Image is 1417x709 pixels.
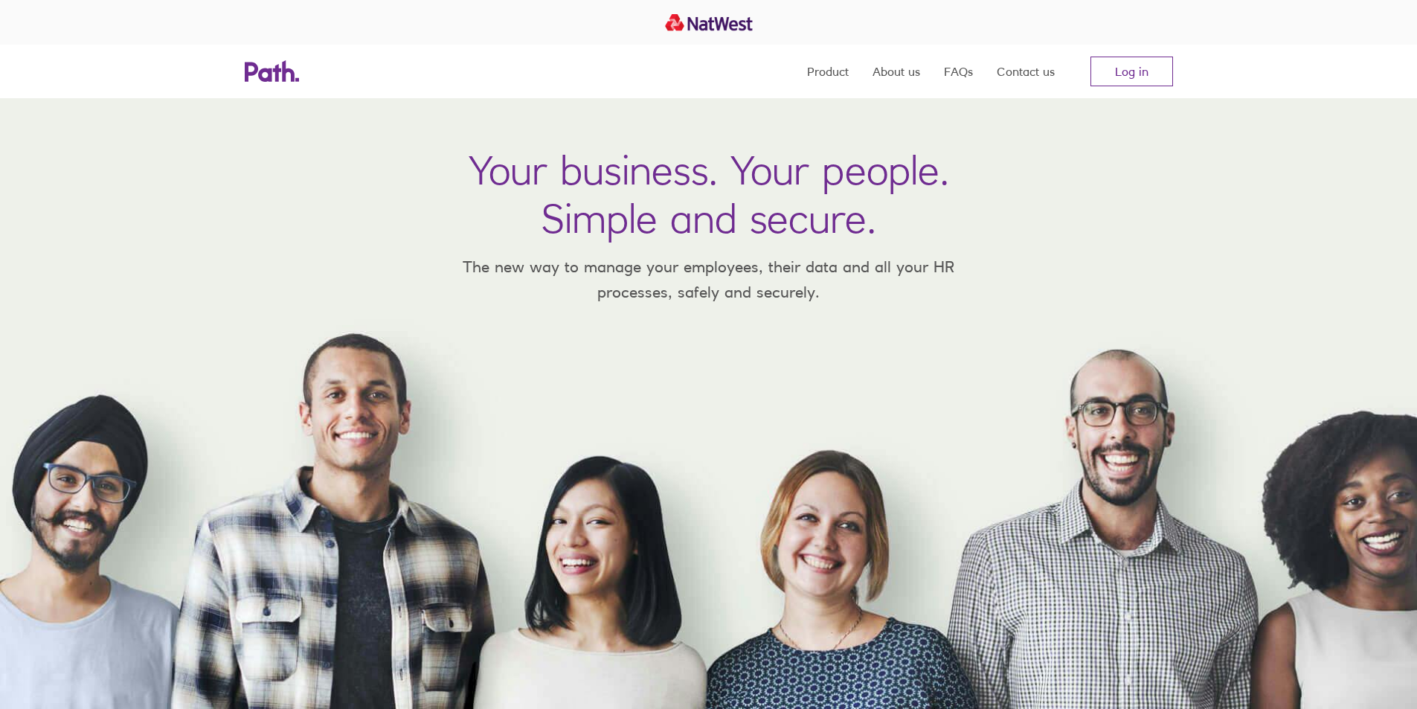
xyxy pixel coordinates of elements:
a: Product [807,45,849,98]
p: The new way to manage your employees, their data and all your HR processes, safely and securely. [441,254,977,304]
a: Contact us [997,45,1055,98]
a: About us [873,45,920,98]
a: FAQs [944,45,973,98]
a: Log in [1090,57,1173,86]
h1: Your business. Your people. Simple and secure. [469,146,949,243]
